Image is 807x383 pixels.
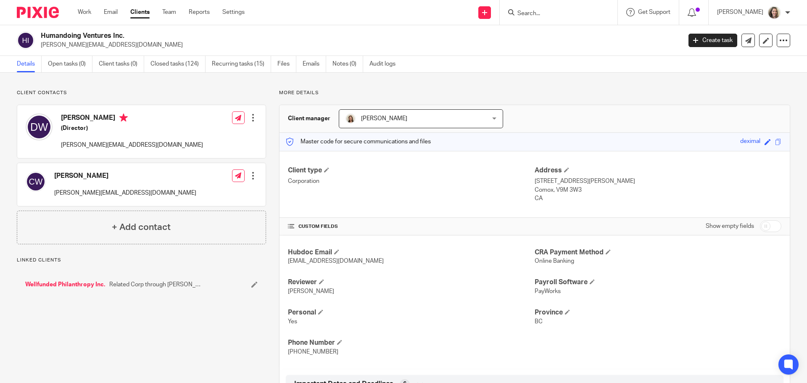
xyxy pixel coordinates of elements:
[41,41,676,49] p: [PERSON_NAME][EMAIL_ADDRESS][DOMAIN_NAME]
[303,56,326,72] a: Emails
[288,258,384,264] span: [EMAIL_ADDRESS][DOMAIN_NAME]
[288,177,535,185] p: Corporation
[288,114,330,123] h3: Client manager
[535,288,561,294] span: PayWorks
[535,194,781,203] p: CA
[26,172,46,192] img: svg%3E
[288,278,535,287] h4: Reviewer
[535,186,781,194] p: Comox, V9M 3W3
[288,166,535,175] h4: Client type
[277,56,296,72] a: Files
[61,114,203,124] h4: [PERSON_NAME]
[17,257,266,264] p: Linked clients
[112,221,171,234] h4: + Add contact
[17,7,59,18] img: Pixie
[104,8,118,16] a: Email
[717,8,763,16] p: [PERSON_NAME]
[286,137,431,146] p: Master code for secure communications and files
[688,34,737,47] a: Create task
[99,56,144,72] a: Client tasks (0)
[288,308,535,317] h4: Personal
[61,141,203,149] p: [PERSON_NAME][EMAIL_ADDRESS][DOMAIN_NAME]
[345,114,356,124] img: Morgan.JPG
[41,32,549,40] h2: Humandoing Ventures Inc.
[369,56,402,72] a: Audit logs
[288,223,535,230] h4: CUSTOM FIELDS
[288,288,334,294] span: [PERSON_NAME]
[288,248,535,257] h4: Hubdoc Email
[638,9,670,15] span: Get Support
[222,8,245,16] a: Settings
[288,349,338,355] span: [PHONE_NUMBER]
[150,56,206,72] a: Closed tasks (124)
[162,8,176,16] a: Team
[361,116,407,122] span: [PERSON_NAME]
[535,319,543,325] span: BC
[767,6,781,19] img: IMG_7896.JPG
[48,56,92,72] a: Open tasks (0)
[17,56,42,72] a: Details
[61,124,203,132] h5: (Director)
[740,137,760,147] div: deximal
[54,172,196,180] h4: [PERSON_NAME]
[535,177,781,185] p: [STREET_ADDRESS][PERSON_NAME]
[535,278,781,287] h4: Payroll Software
[119,114,128,122] i: Primary
[288,319,297,325] span: Yes
[535,258,574,264] span: Online Banking
[212,56,271,72] a: Recurring tasks (15)
[288,338,535,347] h4: Phone Number
[130,8,150,16] a: Clients
[332,56,363,72] a: Notes (0)
[78,8,91,16] a: Work
[189,8,210,16] a: Reports
[517,10,592,18] input: Search
[535,166,781,175] h4: Address
[17,32,34,49] img: svg%3E
[26,114,53,140] img: svg%3E
[706,222,754,230] label: Show empty fields
[279,90,790,96] p: More details
[535,308,781,317] h4: Province
[25,280,105,289] a: Wellfunded Philanthropy Inc.
[17,90,266,96] p: Client contacts
[535,248,781,257] h4: CRA Payment Method
[109,280,202,289] span: Related Corp through [PERSON_NAME]
[54,189,196,197] p: [PERSON_NAME][EMAIL_ADDRESS][DOMAIN_NAME]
